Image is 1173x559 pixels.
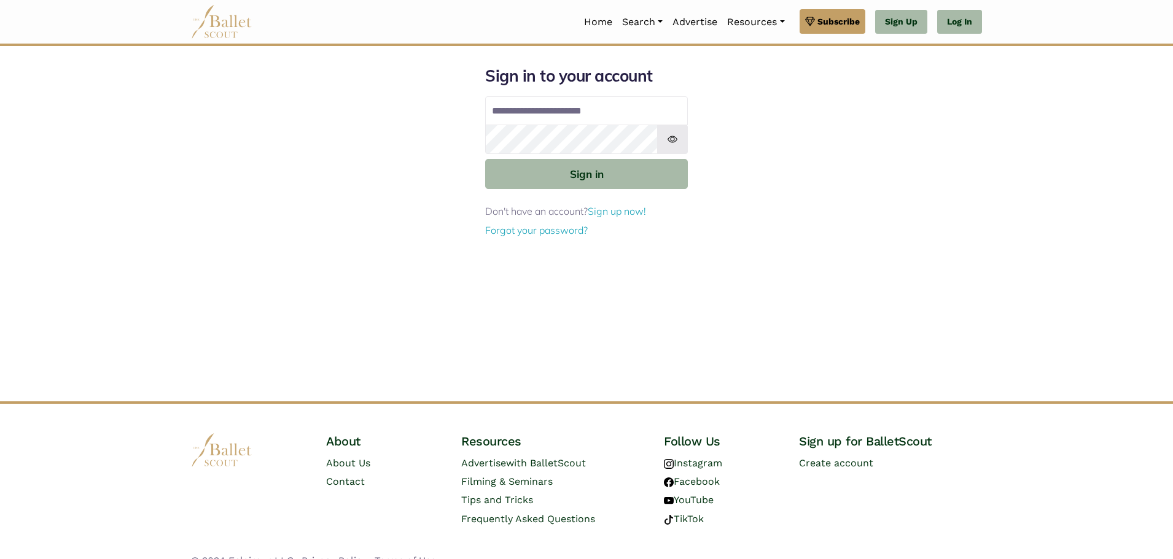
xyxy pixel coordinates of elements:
[664,459,674,469] img: instagram logo
[485,66,688,87] h1: Sign in to your account
[817,15,860,28] span: Subscribe
[722,9,789,35] a: Resources
[191,433,252,467] img: logo
[617,9,668,35] a: Search
[664,496,674,506] img: youtube logo
[664,433,779,449] h4: Follow Us
[937,10,982,34] a: Log In
[800,9,865,34] a: Subscribe
[668,9,722,35] a: Advertise
[664,457,722,469] a: Instagram
[875,10,927,34] a: Sign Up
[664,477,674,487] img: facebook logo
[485,159,688,189] button: Sign in
[461,494,533,506] a: Tips and Tricks
[461,513,595,525] a: Frequently Asked Questions
[485,204,688,220] p: Don't have an account?
[326,433,442,449] h4: About
[799,433,982,449] h4: Sign up for BalletScout
[461,476,553,487] a: Filming & Seminars
[326,457,370,469] a: About Us
[664,476,720,487] a: Facebook
[799,457,873,469] a: Create account
[485,224,588,236] a: Forgot your password?
[326,476,365,487] a: Contact
[461,433,644,449] h4: Resources
[579,9,617,35] a: Home
[664,494,714,506] a: YouTube
[461,457,586,469] a: Advertisewith BalletScout
[664,515,674,525] img: tiktok logo
[588,205,646,217] a: Sign up now!
[805,15,815,28] img: gem.svg
[506,457,586,469] span: with BalletScout
[664,513,704,525] a: TikTok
